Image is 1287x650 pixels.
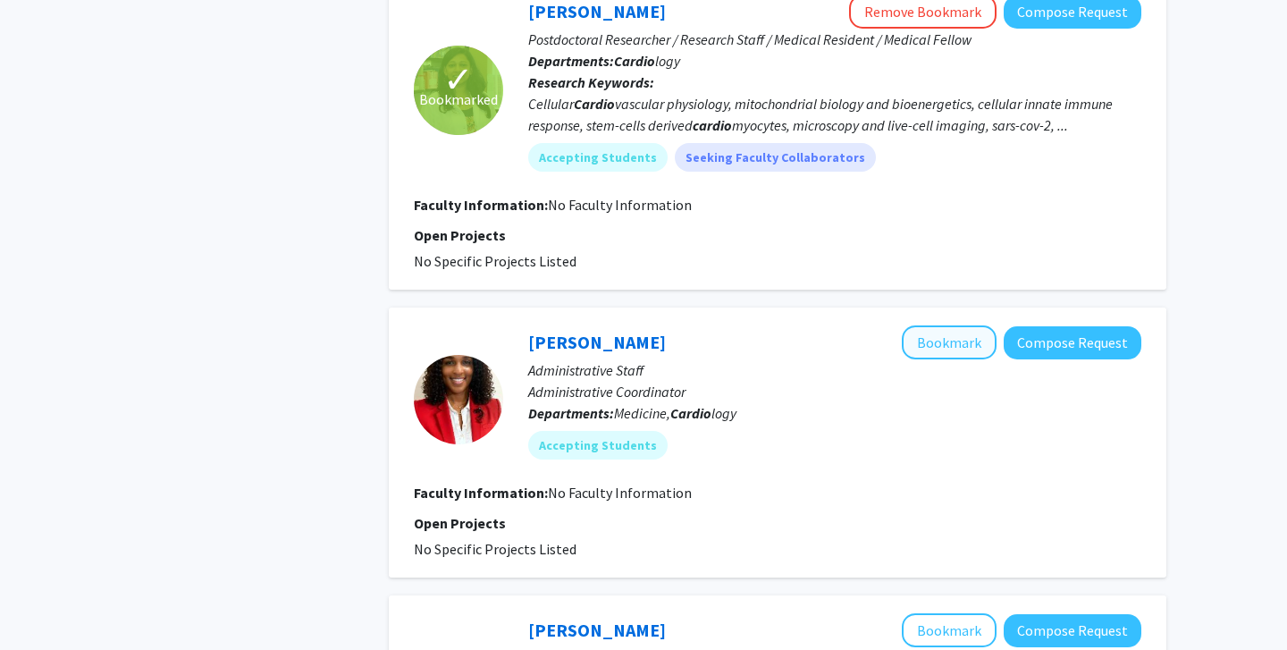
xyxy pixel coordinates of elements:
[414,196,548,214] b: Faculty Information:
[13,570,76,637] iframe: Chat
[528,431,668,460] mat-chip: Accepting Students
[902,325,997,359] button: Add Niki McNealy to Bookmarks
[528,93,1141,136] div: Cellular vascular physiology, mitochondrial biology and bioenergetics, cellular innate immune res...
[528,404,614,422] b: Departments:
[443,71,474,89] span: ✓
[528,143,668,172] mat-chip: Accepting Students
[528,73,654,91] b: Research Keywords:
[528,52,614,70] b: Departments:
[675,143,876,172] mat-chip: Seeking Faculty Collaborators
[548,484,692,502] span: No Faculty Information
[902,613,997,647] button: Add Kyriakos Papanicolaou to Bookmarks
[670,404,711,422] b: Cardio
[414,512,1141,534] p: Open Projects
[419,89,498,110] span: Bookmarked
[548,196,692,214] span: No Faculty Information
[528,359,1141,381] p: Administrative Staff
[414,224,1141,246] p: Open Projects
[414,252,576,270] span: No Specific Projects Listed
[614,52,680,70] span: logy
[574,95,615,113] b: Cardio
[528,29,1141,50] p: Postdoctoral Researcher / Research Staff / Medical Resident / Medical Fellow
[414,484,548,502] b: Faculty Information:
[414,540,576,558] span: No Specific Projects Listed
[528,331,666,353] a: [PERSON_NAME]
[1004,326,1141,359] button: Compose Request to Niki McNealy
[614,404,736,422] span: Medicine, logy
[614,52,655,70] b: Cardio
[693,116,732,134] b: cardio
[528,381,1141,402] p: Administrative Coordinator
[528,619,666,641] a: [PERSON_NAME]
